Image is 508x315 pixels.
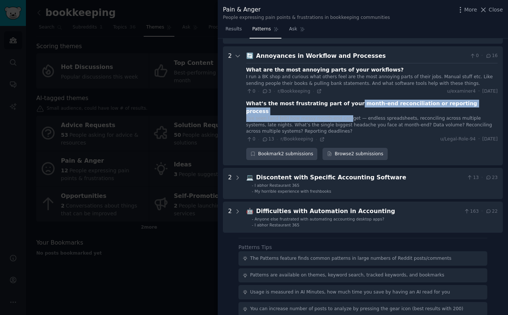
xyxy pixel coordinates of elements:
[467,175,479,181] span: 13
[238,244,272,250] label: Patterns Tips
[255,189,331,193] span: My horrible experience with freshbooks
[228,52,232,160] div: 2
[440,136,476,143] span: u/Legal-Role-94
[228,173,232,194] div: 2
[481,175,483,181] span: ·
[277,137,278,142] span: ·
[481,53,483,59] span: ·
[252,183,253,188] div: -
[478,88,480,95] span: ·
[289,26,297,33] span: Ask
[447,88,475,95] span: u/examiner4
[246,174,254,181] span: 💻
[228,207,232,228] div: 2
[258,137,259,142] span: ·
[252,222,253,228] div: -
[250,255,452,262] div: The Patterns feature finds common patterns in large numbers of Reddit posts/comments
[258,89,259,94] span: ·
[250,23,281,39] a: Patterns
[482,136,498,143] span: [DATE]
[481,208,483,215] span: ·
[485,53,498,59] span: 16
[250,289,450,296] div: Usage is measured in AI Minutes, how much time you save by having an AI read for you
[457,6,477,14] button: More
[246,66,404,74] div: What are the most annoying parts of your workflows?
[246,148,318,160] button: Bookmark2 submissions
[252,189,253,194] div: -
[255,217,384,221] span: Anyone else frustrated with automating accounting desktop apps?
[250,306,464,312] div: You can increase number of posts to analyze by pressing the gear icon (best results with 200)
[485,208,498,215] span: 22
[478,136,480,143] span: ·
[246,100,498,115] div: What’s the most frustrating part of your month-end reconciliation or reporting process
[246,148,318,160] div: Bookmark 2 submissions
[278,89,310,94] span: r/Bookkeeping
[246,208,254,215] span: 🤖
[223,23,244,39] a: Results
[482,88,498,95] span: [DATE]
[252,216,253,222] div: -
[262,136,274,143] span: 13
[256,173,464,182] div: Discontent with Specific Accounting Software
[246,74,498,87] div: I run a BK shop and curious what others feel are the most annoying parts of their jobs. Manual st...
[255,183,300,188] span: I abhor Restaurant 365
[464,6,477,14] span: More
[246,136,255,143] span: 0
[262,88,271,95] span: 3
[322,148,387,160] a: Browse2 submissions
[281,136,313,142] span: r/Bookkeeping
[256,52,467,61] div: Annoyances in Workflow and Processes
[489,6,503,14] span: Close
[485,175,498,181] span: 23
[223,14,390,21] div: People expressing pain points & frustrations in bookkeeping communities
[255,223,300,227] span: I abhor Restaurant 365
[316,137,317,142] span: ·
[479,6,503,14] button: Close
[246,52,254,59] span: 🔄
[287,23,308,39] a: Ask
[246,115,498,135] div: I’ve seen (and felt) how messy month-end can get — endless spreadsheets, reconciling across multi...
[223,5,390,14] div: Pain & Anger
[252,26,271,33] span: Patterns
[246,88,255,95] span: 0
[256,207,461,216] div: Difficulties with Automation in Accounting
[464,208,479,215] span: 163
[225,26,242,33] span: Results
[250,272,444,279] div: Patterns are available on themes, keyword search, tracked keywords, and bookmarks
[274,89,275,94] span: ·
[469,53,479,59] span: 0
[313,89,314,94] span: ·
